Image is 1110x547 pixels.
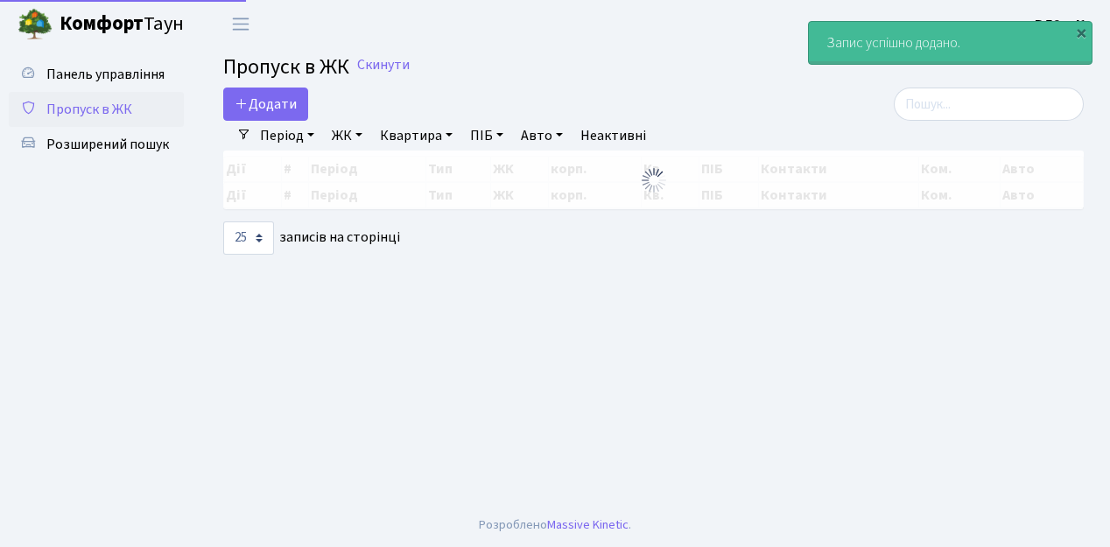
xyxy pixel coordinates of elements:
a: Період [253,121,321,151]
input: Пошук... [894,88,1084,121]
span: Розширений пошук [46,135,169,154]
a: Панель управління [9,57,184,92]
label: записів на сторінці [223,221,400,255]
b: ВЛ2 -. К. [1035,15,1089,34]
a: Massive Kinetic [547,515,629,534]
a: ЖК [325,121,369,151]
span: Панель управління [46,65,165,84]
div: Розроблено . [479,515,631,535]
a: Неактивні [573,121,653,151]
a: Скинути [357,57,410,74]
span: Таун [60,10,184,39]
a: Пропуск в ЖК [9,92,184,127]
a: ПІБ [463,121,510,151]
select: записів на сторінці [223,221,274,255]
a: Розширений пошук [9,127,184,162]
a: Квартира [373,121,460,151]
div: Запис успішно додано. [809,22,1092,64]
span: Пропуск в ЖК [46,100,132,119]
button: Переключити навігацію [219,10,263,39]
img: logo.png [18,7,53,42]
span: Додати [235,95,297,114]
a: Авто [514,121,570,151]
div: × [1072,24,1090,41]
span: Пропуск в ЖК [223,52,349,82]
a: ВЛ2 -. К. [1035,14,1089,35]
b: Комфорт [60,10,144,38]
a: Додати [223,88,308,121]
img: Обробка... [640,166,668,194]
